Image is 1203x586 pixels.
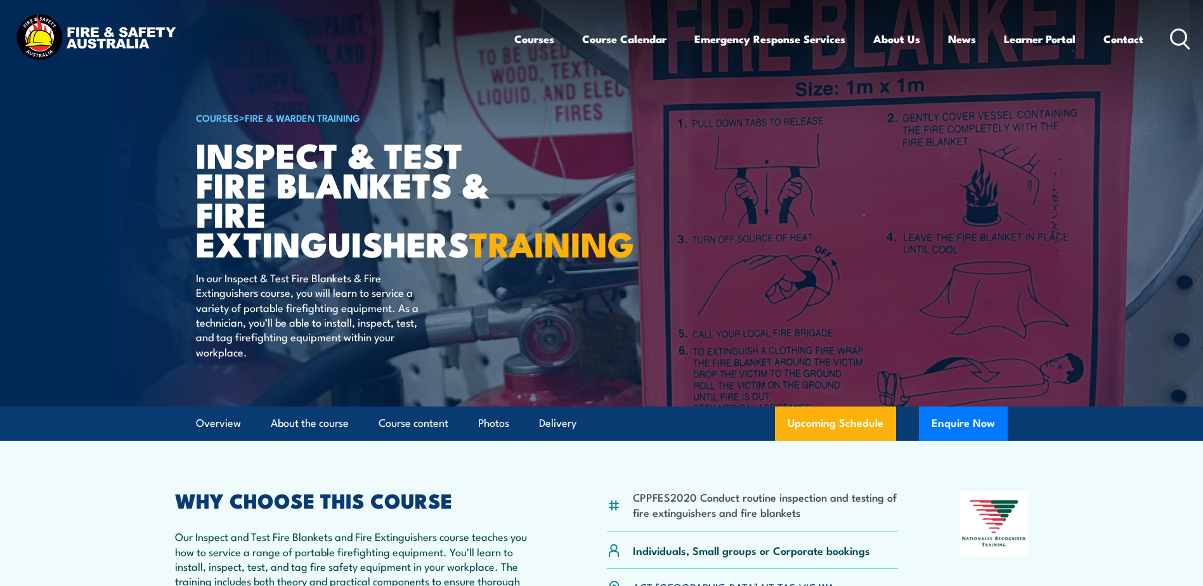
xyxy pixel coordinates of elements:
[469,216,634,269] strong: TRAINING
[175,491,545,509] h2: WHY CHOOSE THIS COURSE
[1103,22,1143,56] a: Contact
[514,22,554,56] a: Courses
[196,140,509,258] h1: Inspect & Test Fire Blankets & Fire Extinguishers
[245,110,360,124] a: Fire & Warden Training
[960,491,1029,556] img: Nationally Recognised Training logo.
[196,110,509,125] h6: >
[196,270,427,359] p: In our Inspect & Test Fire Blankets & Fire Extinguishers course, you will learn to service a vari...
[633,490,899,519] li: CPPFES2020 Conduct routine inspection and testing of fire extinguishers and fire blankets
[919,407,1008,441] button: Enquire Now
[582,22,667,56] a: Course Calendar
[478,407,509,440] a: Photos
[379,407,448,440] a: Course content
[694,22,845,56] a: Emergency Response Services
[775,407,896,441] a: Upcoming Schedule
[539,407,576,440] a: Delivery
[271,407,349,440] a: About the course
[196,407,241,440] a: Overview
[1004,22,1076,56] a: Learner Portal
[873,22,920,56] a: About Us
[948,22,976,56] a: News
[196,110,239,124] a: COURSES
[633,543,870,557] p: Individuals, Small groups or Corporate bookings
